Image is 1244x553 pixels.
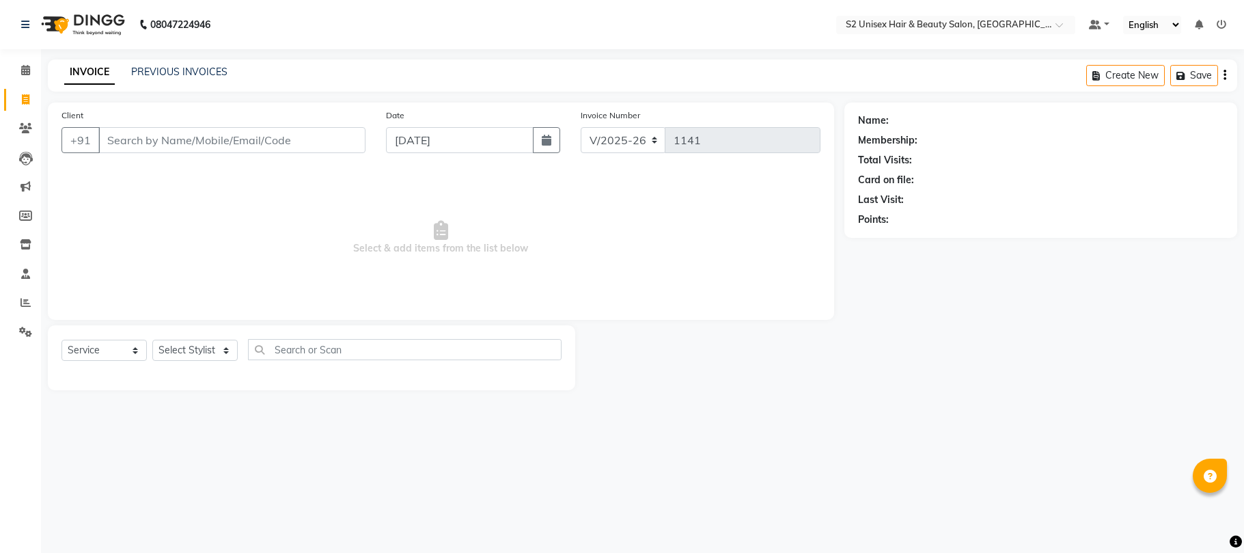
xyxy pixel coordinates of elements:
input: Search or Scan [248,339,562,360]
button: Create New [1086,65,1165,86]
label: Invoice Number [581,109,640,122]
div: Last Visit: [858,193,904,207]
label: Client [61,109,83,122]
input: Search by Name/Mobile/Email/Code [98,127,365,153]
div: Membership: [858,133,917,148]
a: PREVIOUS INVOICES [131,66,227,78]
a: INVOICE [64,60,115,85]
div: Points: [858,213,889,227]
div: Total Visits: [858,153,912,167]
button: Save [1170,65,1218,86]
div: Name: [858,113,889,128]
b: 08047224946 [150,5,210,44]
span: Select & add items from the list below [61,170,820,306]
button: +91 [61,127,100,153]
div: Card on file: [858,173,914,187]
img: logo [35,5,128,44]
label: Date [386,109,404,122]
iframe: chat widget [1187,498,1230,539]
